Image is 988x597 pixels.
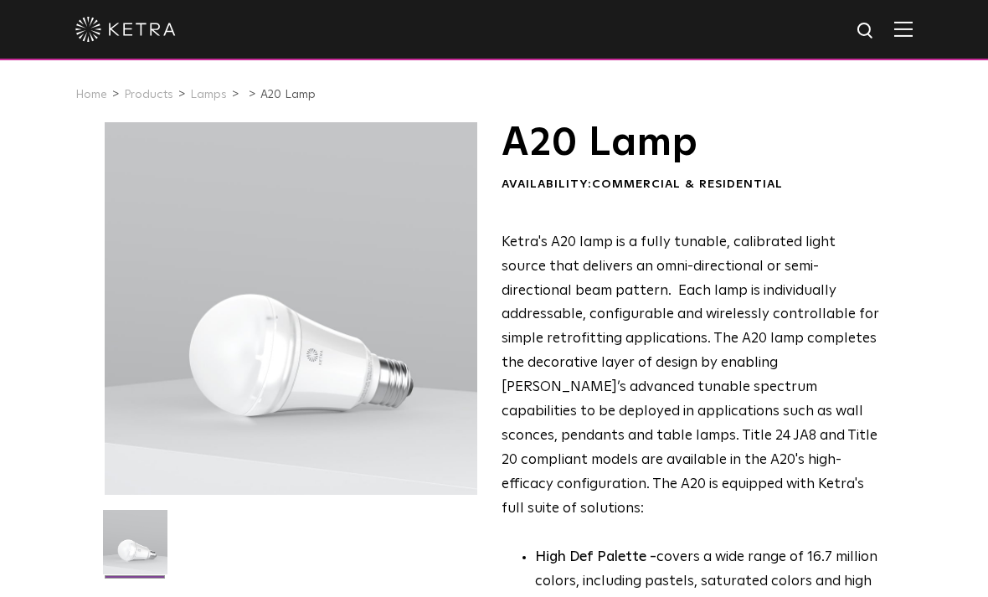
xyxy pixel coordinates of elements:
a: Products [124,89,173,100]
img: ketra-logo-2019-white [75,17,176,42]
img: A20-Lamp-2021-Web-Square [103,510,167,587]
a: A20 Lamp [260,89,316,100]
img: Hamburger%20Nav.svg [894,21,913,37]
img: search icon [856,21,877,42]
h1: A20 Lamp [502,122,883,164]
div: Availability: [502,177,883,193]
a: Lamps [190,89,227,100]
a: Home [75,89,107,100]
span: Ketra's A20 lamp is a fully tunable, calibrated light source that delivers an omni-directional or... [502,235,879,516]
span: Commercial & Residential [592,178,783,190]
strong: High Def Palette - [535,550,656,564]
